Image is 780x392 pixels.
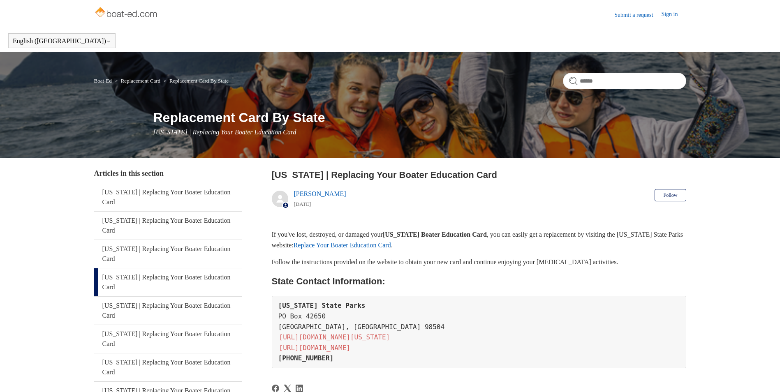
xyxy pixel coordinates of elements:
[294,242,391,249] a: Replace Your Boater Education Card
[272,168,686,182] h2: Washington | Replacing Your Boater Education Card
[272,274,686,288] h2: State Contact Information:
[94,297,242,325] a: [US_STATE] | Replacing Your Boater Education Card
[272,296,686,368] pre: PO Box 42650 [GEOGRAPHIC_DATA], [GEOGRAPHIC_DATA] 98504
[272,257,686,267] p: Follow the instructions provided on the website to obtain your new card and continue enjoying you...
[278,302,366,309] strong: [US_STATE] State Parks
[94,240,242,268] a: [US_STATE] | Replacing Your Boater Education Card
[94,268,242,296] a: [US_STATE] | Replacing Your Boater Education Card
[272,385,279,392] svg: Share this page on Facebook
[94,183,242,211] a: [US_STATE] | Replacing Your Boater Education Card
[278,343,351,353] a: [URL][DOMAIN_NAME]
[153,129,296,136] span: [US_STATE] | Replacing Your Boater Education Card
[383,231,487,238] strong: [US_STATE] Boater Education Card
[661,10,686,20] a: Sign in
[94,78,112,84] a: Boat-Ed
[94,353,242,381] a: [US_STATE] | Replacing Your Boater Education Card
[284,385,291,392] svg: Share this page on X Corp
[272,385,279,392] a: Facebook
[278,332,391,342] a: [URL][DOMAIN_NAME][US_STATE]
[94,78,113,84] li: Boat-Ed
[296,385,303,392] a: LinkedIn
[294,201,311,207] time: 05/22/2024, 12:15
[278,354,334,362] strong: [PHONE_NUMBER]
[153,108,686,127] h1: Replacement Card By State
[272,229,686,250] p: If you've lost, destroyed, or damaged your , you can easily get a replacement by visiting the [US...
[121,78,160,84] a: Replacement Card
[13,37,111,45] button: English ([GEOGRAPHIC_DATA])
[296,385,303,392] svg: Share this page on LinkedIn
[614,11,661,19] a: Submit a request
[94,169,164,178] span: Articles in this section
[162,78,229,84] li: Replacement Card By State
[655,189,686,201] button: Follow Article
[94,325,242,353] a: [US_STATE] | Replacing Your Boater Education Card
[94,212,242,240] a: [US_STATE] | Replacing Your Boater Education Card
[169,78,229,84] a: Replacement Card By State
[294,190,346,197] a: [PERSON_NAME]
[113,78,162,84] li: Replacement Card
[284,385,291,392] a: X Corp
[563,73,686,89] input: Search
[94,5,160,21] img: Boat-Ed Help Center home page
